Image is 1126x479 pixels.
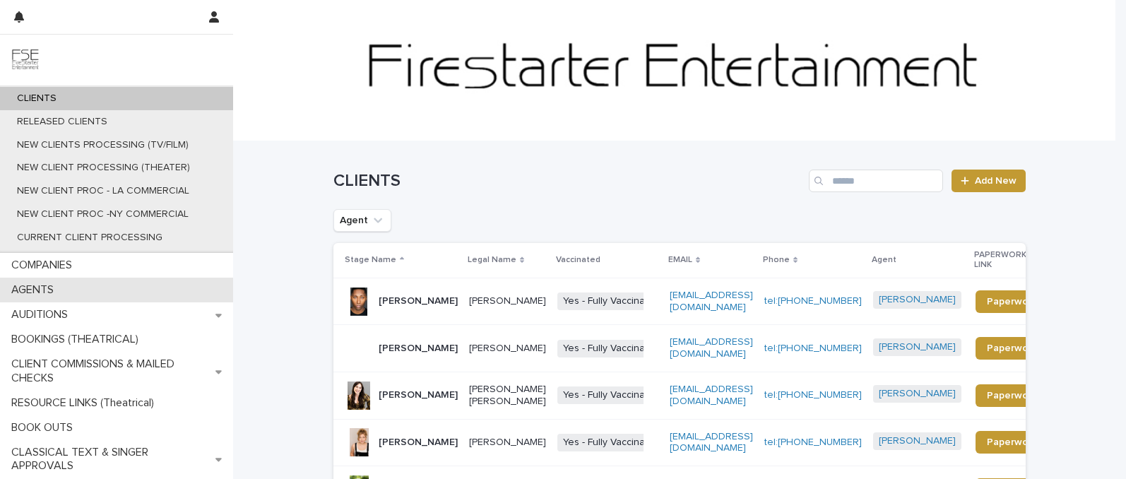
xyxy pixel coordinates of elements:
p: RELEASED CLIENTS [6,116,119,128]
a: Paperwork [976,431,1048,454]
p: NEW CLIENTS PROCESSING (TV/FILM) [6,139,200,151]
p: [PERSON_NAME] [469,437,546,449]
a: Paperwork [976,384,1048,407]
tr: [PERSON_NAME][PERSON_NAME]Yes - Fully Vaccinated[EMAIL_ADDRESS][DOMAIN_NAME]tel:[PHONE_NUMBER][PE... [333,278,1071,325]
span: Yes - Fully Vaccinated [557,386,665,404]
p: [PERSON_NAME] [379,295,458,307]
a: tel:[PHONE_NUMBER] [764,343,862,353]
a: [EMAIL_ADDRESS][DOMAIN_NAME] [670,384,753,406]
p: [PERSON_NAME] [379,437,458,449]
p: EMAIL [668,252,692,268]
p: CLIENTS [6,93,68,105]
tr: [PERSON_NAME][PERSON_NAME]Yes - Fully Vaccinated[EMAIL_ADDRESS][DOMAIN_NAME]tel:[PHONE_NUMBER][PE... [333,325,1071,372]
p: CURRENT CLIENT PROCESSING [6,232,174,244]
p: RESOURCE LINKS (Theatrical) [6,396,165,410]
a: tel:[PHONE_NUMBER] [764,437,862,447]
p: [PERSON_NAME] [469,343,546,355]
span: Yes - Fully Vaccinated [557,434,665,451]
p: Agent [872,252,896,268]
a: [EMAIL_ADDRESS][DOMAIN_NAME] [670,290,753,312]
p: NEW CLIENT PROC - LA COMMERCIAL [6,185,201,197]
tr: [PERSON_NAME][PERSON_NAME]Yes - Fully Vaccinated[EMAIL_ADDRESS][DOMAIN_NAME]tel:[PHONE_NUMBER][PE... [333,419,1071,466]
h1: CLIENTS [333,171,803,191]
p: [PERSON_NAME] [379,343,458,355]
span: Paperwork [987,437,1037,447]
p: CLASSICAL TEXT & SINGER APPROVALS [6,446,215,473]
span: Yes - Fully Vaccinated [557,292,665,310]
span: Paperwork [987,297,1037,307]
p: Legal Name [468,252,516,268]
p: NEW CLIENT PROCESSING (THEATER) [6,162,201,174]
span: Yes - Fully Vaccinated [557,340,665,357]
p: [PERSON_NAME] [379,389,458,401]
input: Search [809,170,943,192]
span: Paperwork [987,391,1037,401]
img: 9JgRvJ3ETPGCJDhvPVA5 [11,46,40,74]
p: Phone [763,252,790,268]
button: Agent [333,209,391,232]
a: [EMAIL_ADDRESS][DOMAIN_NAME] [670,337,753,359]
tr: [PERSON_NAME][PERSON_NAME] [PERSON_NAME]Yes - Fully Vaccinated[EMAIL_ADDRESS][DOMAIN_NAME]tel:[PH... [333,372,1071,419]
p: CLIENT COMMISSIONS & MAILED CHECKS [6,357,215,384]
span: Add New [975,176,1017,186]
a: Paperwork [976,290,1048,313]
p: Vaccinated [556,252,600,268]
p: AGENTS [6,283,65,297]
span: Paperwork [987,343,1037,353]
p: PAPERWORK LINK [974,247,1041,273]
a: [PERSON_NAME] [879,341,956,353]
a: [PERSON_NAME] [879,435,956,447]
p: BOOKINGS (THEATRICAL) [6,333,150,346]
a: [PERSON_NAME] [879,294,956,306]
p: Stage Name [345,252,396,268]
a: Paperwork [976,337,1048,360]
a: tel:[PHONE_NUMBER] [764,296,862,306]
a: tel:[PHONE_NUMBER] [764,390,862,400]
a: [PERSON_NAME] [879,388,956,400]
a: Add New [952,170,1026,192]
p: [PERSON_NAME] [469,295,546,307]
p: COMPANIES [6,259,83,272]
p: NEW CLIENT PROC -NY COMMERCIAL [6,208,200,220]
p: AUDITIONS [6,308,79,321]
p: [PERSON_NAME] [PERSON_NAME] [469,384,546,408]
p: BOOK OUTS [6,421,84,434]
a: [EMAIL_ADDRESS][DOMAIN_NAME] [670,432,753,454]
